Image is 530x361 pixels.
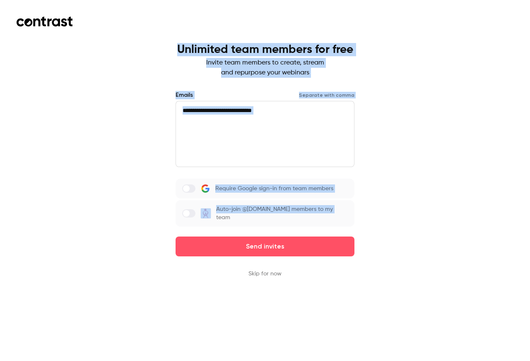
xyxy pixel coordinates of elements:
[177,58,353,78] p: Invite team members to create, stream and repurpose your webinars
[201,208,211,218] img: Online
[176,179,354,198] label: Require Google sign-in from team members
[176,237,354,256] button: Send invites
[176,200,354,227] label: Auto-join @[DOMAIN_NAME] members to my team
[176,91,193,99] label: Emails
[299,92,354,98] p: Separate with comma
[177,43,353,56] h1: Unlimited team members for free
[248,270,282,278] button: Skip for now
